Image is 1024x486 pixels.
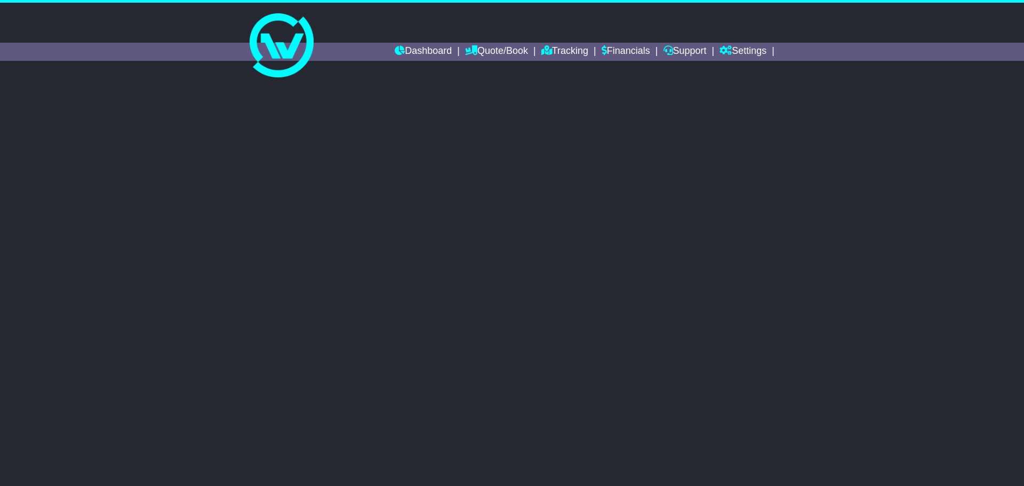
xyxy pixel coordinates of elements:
[395,43,452,61] a: Dashboard
[663,43,707,61] a: Support
[541,43,588,61] a: Tracking
[602,43,650,61] a: Financials
[465,43,528,61] a: Quote/Book
[719,43,766,61] a: Settings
